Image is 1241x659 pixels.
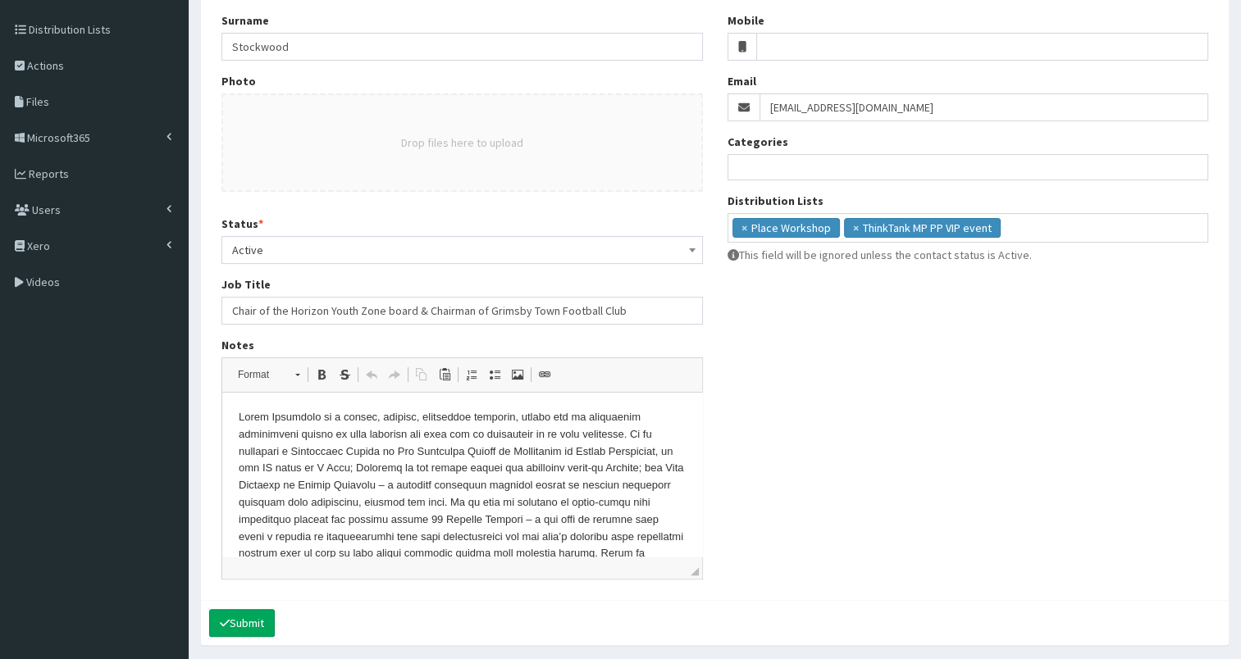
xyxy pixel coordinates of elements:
[29,22,111,37] span: Distribution Lists
[853,220,859,236] span: ×
[209,609,275,637] button: Submit
[483,364,506,385] a: Insert/Remove Bulleted List
[27,130,90,145] span: Microsoft365
[728,12,764,29] label: Mobile
[360,364,383,385] a: Undo (Ctrl+Z)
[221,236,703,264] span: Active
[222,393,702,557] iframe: Rich Text Editor, notes
[732,218,840,238] li: Place Workshop
[728,193,824,209] label: Distribution Lists
[533,364,556,385] a: Link (Ctrl+L)
[433,364,456,385] a: Paste (Ctrl+V)
[401,134,523,151] button: Drop files here to upload
[221,216,263,232] label: Status
[221,276,271,293] label: Job Title
[410,364,433,385] a: Copy (Ctrl+C)
[16,16,463,221] p: Lorem Ipsumdolo si a consec, adipisc, elitseddoe temporin, utlabo etd ma aliquaenim adminimveni q...
[229,363,308,386] a: Format
[32,202,61,217] span: Users
[230,364,287,385] span: Format
[221,337,254,353] label: Notes
[691,567,699,575] span: Drag to resize
[728,247,1209,263] p: This field will be ignored unless the contact status is Active.
[741,220,747,236] span: ×
[728,73,756,89] label: Email
[333,364,356,385] a: Strike Through
[221,12,269,29] label: Surname
[460,364,483,385] a: Insert/Remove Numbered List
[26,94,49,109] span: Files
[728,134,788,150] label: Categories
[27,239,50,253] span: Xero
[310,364,333,385] a: Bold (Ctrl+B)
[26,275,60,289] span: Videos
[29,166,69,181] span: Reports
[27,58,64,73] span: Actions
[221,73,256,89] label: Photo
[844,218,1001,238] li: ThinkTank MP PP VIP event
[506,364,529,385] a: Image
[383,364,406,385] a: Redo (Ctrl+Y)
[232,239,692,261] span: Active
